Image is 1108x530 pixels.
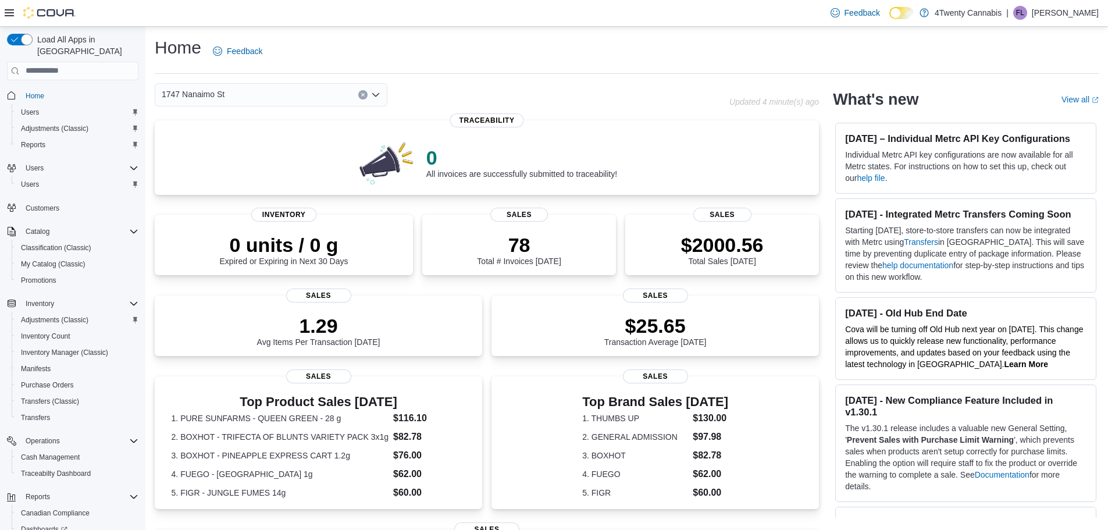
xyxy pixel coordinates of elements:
[2,489,143,505] button: Reports
[16,362,55,376] a: Manifests
[477,233,561,266] div: Total # Invoices [DATE]
[172,412,389,424] dt: 1. PURE SUNFARMS - QUEEN GREEN - 28 g
[833,90,918,109] h2: What's new
[358,90,368,99] button: Clear input
[12,505,143,521] button: Canadian Compliance
[371,90,380,99] button: Open list of options
[477,233,561,257] p: 78
[826,1,885,24] a: Feedback
[975,470,1029,479] a: Documentation
[21,508,90,518] span: Canadian Compliance
[21,490,138,504] span: Reports
[16,394,84,408] a: Transfers (Classic)
[16,450,138,464] span: Cash Management
[845,149,1086,184] p: Individual Metrc API key configurations are now available for all Metrc states. For instructions ...
[693,208,751,222] span: Sales
[12,449,143,465] button: Cash Management
[21,201,138,215] span: Customers
[21,276,56,285] span: Promotions
[847,435,1014,444] strong: Prevent Sales with Purchase Limit Warning
[904,237,938,247] a: Transfers
[16,411,55,425] a: Transfers
[845,208,1086,220] h3: [DATE] - Integrated Metrc Transfers Coming Soon
[490,208,548,222] span: Sales
[16,273,138,287] span: Promotions
[2,223,143,240] button: Catalog
[681,233,764,266] div: Total Sales [DATE]
[1061,95,1099,104] a: View allExternal link
[2,160,143,176] button: Users
[16,506,138,520] span: Canadian Compliance
[582,395,728,409] h3: Top Brand Sales [DATE]
[16,313,138,327] span: Adjustments (Classic)
[16,394,138,408] span: Transfers (Classic)
[16,467,138,481] span: Traceabilty Dashboard
[16,241,138,255] span: Classification (Classic)
[882,261,953,270] a: help documentation
[393,486,465,500] dd: $60.00
[21,413,50,422] span: Transfers
[857,173,885,183] a: help file
[16,346,138,360] span: Inventory Manager (Classic)
[1016,6,1024,20] span: FL
[286,289,351,303] span: Sales
[12,312,143,328] button: Adjustments (Classic)
[16,138,138,152] span: Reports
[172,450,389,461] dt: 3. BOXHOT - PINEAPPLE EXPRESS CART 1.2g
[393,467,465,481] dd: $62.00
[12,240,143,256] button: Classification (Classic)
[1004,360,1048,369] a: Learn More
[845,7,880,19] span: Feedback
[12,377,143,393] button: Purchase Orders
[257,314,380,337] p: 1.29
[681,233,764,257] p: $2000.56
[935,6,1002,20] p: 4Twenty Cannabis
[693,486,728,500] dd: $60.00
[582,412,688,424] dt: 1. THUMBS UP
[393,430,465,444] dd: $82.78
[21,380,74,390] span: Purchase Orders
[21,315,88,325] span: Adjustments (Classic)
[450,113,524,127] span: Traceability
[16,329,138,343] span: Inventory Count
[693,430,728,444] dd: $97.98
[21,434,65,448] button: Operations
[16,378,138,392] span: Purchase Orders
[16,122,93,136] a: Adjustments (Classic)
[26,227,49,236] span: Catalog
[845,133,1086,144] h3: [DATE] – Individual Metrc API Key Configurations
[16,138,50,152] a: Reports
[21,397,79,406] span: Transfers (Classic)
[16,378,79,392] a: Purchase Orders
[21,124,88,133] span: Adjustments (Classic)
[162,87,225,101] span: 1747 Nanaimo St
[12,104,143,120] button: Users
[16,362,138,376] span: Manifests
[12,256,143,272] button: My Catalog (Classic)
[21,140,45,150] span: Reports
[26,163,44,173] span: Users
[2,433,143,449] button: Operations
[693,467,728,481] dd: $62.00
[172,431,389,443] dt: 2. BOXHOT - TRIFECTA OF BLUNTS VARIETY PACK 3x1g
[26,299,54,308] span: Inventory
[426,146,617,179] div: All invoices are successfully submitted to traceability!
[286,369,351,383] span: Sales
[16,329,75,343] a: Inventory Count
[21,332,70,341] span: Inventory Count
[21,243,91,252] span: Classification (Classic)
[693,411,728,425] dd: $130.00
[2,200,143,216] button: Customers
[12,120,143,137] button: Adjustments (Classic)
[845,394,1086,418] h3: [DATE] - New Compliance Feature Included in v1.30.1
[21,225,138,239] span: Catalog
[257,314,380,347] div: Avg Items Per Transaction [DATE]
[21,259,85,269] span: My Catalog (Classic)
[1032,6,1099,20] p: [PERSON_NAME]
[12,344,143,361] button: Inventory Manager (Classic)
[16,467,95,481] a: Traceabilty Dashboard
[23,7,76,19] img: Cova
[582,468,688,480] dt: 4. FUEGO
[21,161,138,175] span: Users
[12,361,143,377] button: Manifests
